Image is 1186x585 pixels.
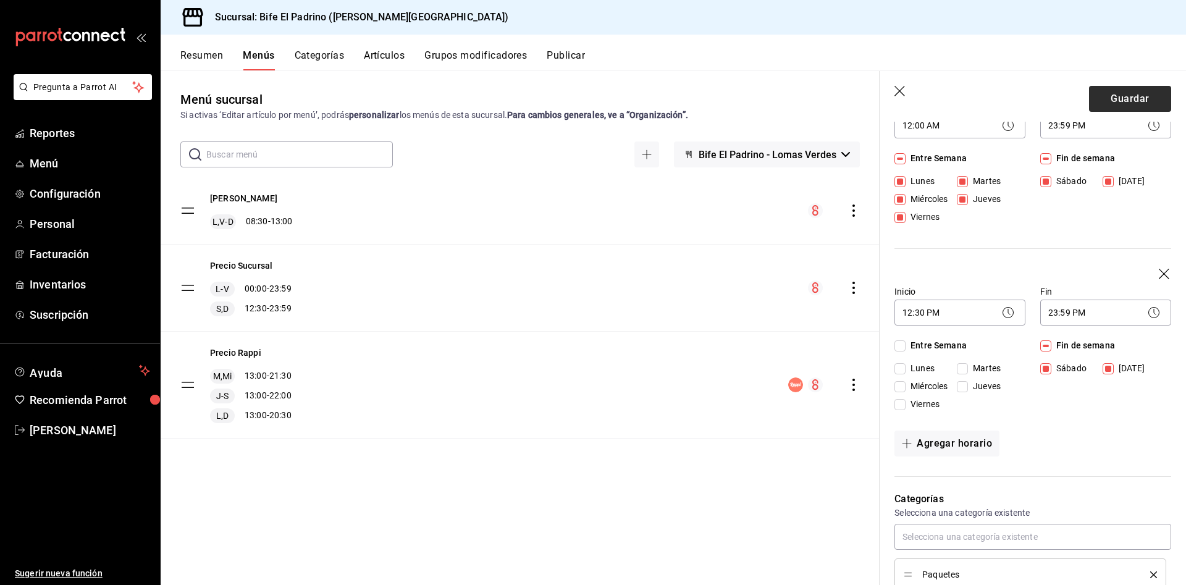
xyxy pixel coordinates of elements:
span: S,D [214,303,231,315]
span: Miércoles [906,193,948,206]
div: Menú sucursal [180,90,263,109]
span: [DATE] [1114,362,1145,375]
span: Paquetes [922,570,1132,579]
button: Artículos [364,49,405,70]
div: 12:30 PM [894,300,1025,326]
span: [DATE] [1114,175,1145,188]
div: 23:59 PM [1040,300,1171,326]
span: Ayuda [30,363,134,378]
button: Publicar [547,49,585,70]
label: Inicio [894,287,1025,296]
div: navigation tabs [180,49,1186,70]
span: L-V [213,283,231,295]
span: Lunes [906,175,935,188]
span: Viernes [906,398,940,411]
table: menu-maker-table [161,177,880,439]
span: L,V-D [210,216,236,228]
span: [PERSON_NAME] [30,422,150,439]
strong: personalizar [349,110,400,120]
input: Buscar menú [206,142,393,167]
div: 08:30 - 13:00 [210,214,292,229]
button: [PERSON_NAME] [210,192,277,204]
span: Menú [30,155,150,172]
input: Selecciona una categoría existente [894,524,1171,550]
span: Lunes [906,362,935,375]
button: drag [180,377,195,392]
label: Fin [1040,287,1171,296]
div: 12:30 - 23:59 [210,301,292,316]
span: Facturación [30,246,150,263]
span: M,Mi [211,370,235,382]
a: Pregunta a Parrot AI [9,90,152,103]
span: Suscripción [30,306,150,323]
span: Pregunta a Parrot AI [33,81,133,94]
button: Resumen [180,49,223,70]
span: Martes [968,362,1001,375]
div: 13:00 - 20:30 [210,408,292,423]
button: delete [1142,571,1157,578]
button: Grupos modificadores [424,49,527,70]
p: Categorías [894,492,1171,507]
button: Pregunta a Parrot AI [14,74,152,100]
span: Jueves [968,193,1001,206]
strong: Para cambios generales, ve a “Organización”. [507,110,688,120]
div: 00:00 - 23:59 [210,282,292,297]
span: Bife El Padrino - Lomas Verdes [699,149,836,161]
span: Sugerir nueva función [15,567,150,580]
span: Viernes [906,211,940,224]
button: Precio Rappi [210,347,261,359]
button: actions [847,379,860,391]
button: open_drawer_menu [136,32,146,42]
button: Categorías [295,49,345,70]
button: actions [847,282,860,294]
div: Si activas ‘Editar artículo por menú’, podrás los menús de esta sucursal. [180,109,860,122]
span: Miércoles [906,380,948,393]
span: Reportes [30,125,150,141]
div: 23:59 PM [1040,112,1171,138]
div: 13:00 - 22:00 [210,389,292,403]
h3: Sucursal: Bife El Padrino ([PERSON_NAME][GEOGRAPHIC_DATA]) [205,10,509,25]
span: Jueves [968,380,1001,393]
span: J-S [214,390,231,402]
button: Agregar horario [894,431,999,457]
div: 13:00 - 21:30 [210,369,292,384]
button: Menús [243,49,274,70]
span: Fin de semana [1051,339,1115,352]
span: Fin de semana [1051,152,1115,165]
span: Personal [30,216,150,232]
button: drag [180,280,195,295]
span: Sábado [1051,362,1087,375]
button: drag [180,203,195,218]
span: Inventarios [30,276,150,293]
span: L,D [214,410,231,422]
span: Recomienda Parrot [30,392,150,408]
button: Precio Sucursal [210,259,272,272]
span: Sábado [1051,175,1087,188]
div: 12:00 AM [894,112,1025,138]
button: Guardar [1089,86,1171,112]
span: Configuración [30,185,150,202]
span: Entre Semana [906,339,967,352]
p: Selecciona una categoría existente [894,507,1171,519]
span: Entre Semana [906,152,967,165]
button: Bife El Padrino - Lomas Verdes [674,141,860,167]
span: Martes [968,175,1001,188]
button: actions [847,204,860,217]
